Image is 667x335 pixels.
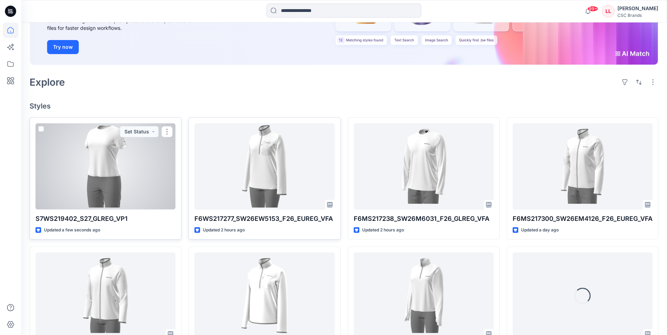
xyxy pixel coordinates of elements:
h4: Styles [30,102,659,110]
h2: Explore [30,77,65,88]
a: F6MS217238_SW26M6031_F26_GLREG_VFA [354,123,494,209]
p: Updated 2 hours ago [362,226,404,234]
div: [PERSON_NAME] [617,4,658,13]
p: Updated a day ago [521,226,559,234]
a: S7WS219402_S27_GLREG_VP1 [36,123,175,209]
p: Updated 2 hours ago [203,226,245,234]
a: F6MS217300_SW26EM4126_F26_EUREG_VFA [513,123,653,209]
div: CSC Brands [617,13,658,18]
span: 99+ [588,6,598,12]
p: F6MS217238_SW26M6031_F26_GLREG_VFA [354,214,494,224]
div: LL [602,5,615,18]
p: F6MS217300_SW26EM4126_F26_EUREG_VFA [513,214,653,224]
a: F6WS217277_SW26EW5153_F26_EUREG_VFA [194,123,334,209]
div: Use text or image search to quickly locate relevant, editable .bw files for faster design workflows. [47,17,205,32]
p: S7WS219402_S27_GLREG_VP1 [36,214,175,224]
p: Updated a few seconds ago [44,226,100,234]
button: Try now [47,40,79,54]
p: F6WS217277_SW26EW5153_F26_EUREG_VFA [194,214,334,224]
